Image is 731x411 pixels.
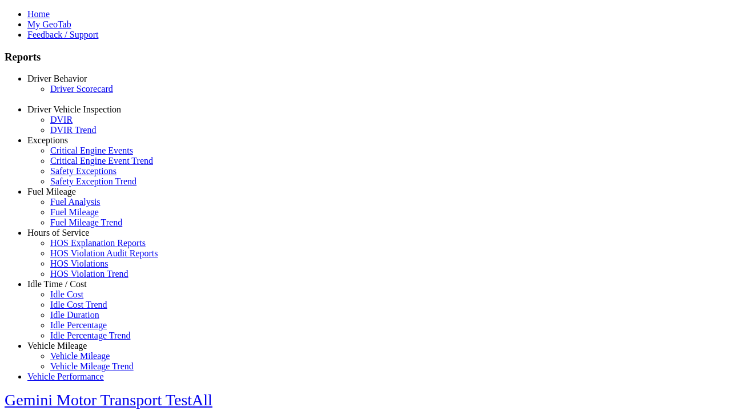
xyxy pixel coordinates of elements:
a: Driver Behavior [27,74,87,83]
a: HOS Explanation Reports [50,238,146,248]
a: DVIR [50,115,73,124]
a: Gemini Motor Transport TestAll [5,391,212,409]
a: Safety Exception Trend [50,176,136,186]
a: Idle Time / Cost [27,279,87,289]
a: Exceptions [27,135,68,145]
a: Idle Cost Trend [50,300,107,309]
a: Fuel Mileage [27,187,76,196]
a: Driver Scorecard [50,84,113,94]
a: Vehicle Mileage [50,351,110,361]
a: HOS Violation Trend [50,269,128,279]
a: Hours of Service [27,228,89,237]
a: Driver Vehicle Inspection [27,104,121,114]
a: Idle Cost [50,289,83,299]
a: HOS Violations [50,259,108,268]
h3: Reports [5,51,726,63]
a: Idle Percentage Trend [50,331,130,340]
a: Critical Engine Events [50,146,133,155]
a: Home [27,9,50,19]
a: Fuel Mileage [50,207,99,217]
a: Fuel Analysis [50,197,101,207]
a: HOS Violation Audit Reports [50,248,158,258]
a: Idle Duration [50,310,99,320]
a: Feedback / Support [27,30,98,39]
a: Vehicle Performance [27,372,104,381]
a: Safety Exceptions [50,166,117,176]
a: DVIR Trend [50,125,96,135]
a: Fuel Mileage Trend [50,217,122,227]
a: Idle Percentage [50,320,107,330]
a: Vehicle Mileage [27,341,87,350]
a: Vehicle Mileage Trend [50,361,134,371]
a: Critical Engine Event Trend [50,156,153,166]
a: My GeoTab [27,19,71,29]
